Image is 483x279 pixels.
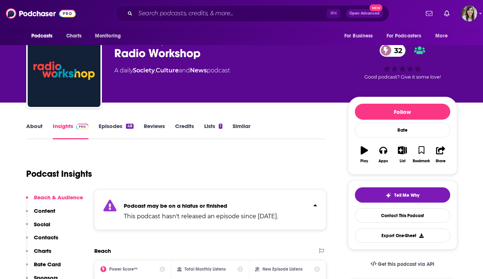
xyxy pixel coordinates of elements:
[344,31,373,41] span: For Business
[346,9,383,18] button: Open AdvancedNew
[355,142,374,168] button: Play
[364,74,441,80] span: Good podcast? Give it some love!
[369,4,383,11] span: New
[436,159,446,163] div: Share
[95,31,121,41] span: Monitoring
[423,7,435,20] a: Show notifications dropdown
[461,5,477,21] button: Show profile menu
[114,66,230,75] div: A daily podcast
[355,228,450,243] button: Export One-Sheet
[441,7,452,20] a: Show notifications dropdown
[76,124,89,129] img: Podchaser Pro
[380,44,406,57] a: 32
[155,67,156,74] span: ,
[365,255,440,273] a: Get this podcast via API
[179,67,190,74] span: and
[26,29,62,43] button: open menu
[387,44,406,57] span: 32
[185,267,226,272] h2: Total Monthly Listens
[34,247,51,254] p: Charts
[26,247,51,261] button: Charts
[360,159,368,163] div: Play
[204,123,222,139] a: Lists1
[144,123,165,139] a: Reviews
[133,67,155,74] a: Society
[26,168,92,179] h1: Podcast Insights
[355,208,450,223] a: Contact This Podcast
[34,194,83,201] p: Reach & Audience
[327,9,340,18] span: ⌘ K
[53,123,89,139] a: InsightsPodchaser Pro
[26,207,55,221] button: Content
[135,8,327,19] input: Search podcasts, credits, & more...
[387,31,421,41] span: For Podcasters
[385,192,391,198] img: tell me why sparkle
[355,187,450,203] button: tell me why sparkleTell Me Why
[26,221,50,234] button: Social
[28,34,100,107] img: Radio Workshop
[355,104,450,120] button: Follow
[378,261,434,267] span: Get this podcast via API
[26,234,58,247] button: Contacts
[382,29,432,43] button: open menu
[461,5,477,21] span: Logged in as devinandrade
[124,202,227,209] strong: Podcast may be on a hiatus or finished
[31,31,53,41] span: Podcasts
[349,12,380,15] span: Open Advanced
[435,31,448,41] span: More
[175,123,194,139] a: Credits
[26,194,83,207] button: Reach & Audience
[355,123,450,137] div: Rate
[26,123,43,139] a: About
[219,124,222,129] div: 1
[124,212,278,221] p: This podcast hasn't released an episode since [DATE].
[34,221,50,228] p: Social
[34,207,55,214] p: Content
[379,159,388,163] div: Apps
[156,67,179,74] a: Culture
[374,142,393,168] button: Apps
[431,142,450,168] button: Share
[400,159,405,163] div: List
[99,123,133,139] a: Episodes48
[90,29,130,43] button: open menu
[393,142,412,168] button: List
[126,124,133,129] div: 48
[413,159,430,163] div: Bookmark
[62,29,86,43] a: Charts
[461,5,477,21] img: User Profile
[66,31,82,41] span: Charts
[94,247,111,254] h2: Reach
[26,261,61,274] button: Rate Card
[394,192,419,198] span: Tell Me Why
[262,267,302,272] h2: New Episode Listens
[339,29,382,43] button: open menu
[6,7,76,20] img: Podchaser - Follow, Share and Rate Podcasts
[348,39,457,84] div: 32Good podcast? Give it some love!
[233,123,250,139] a: Similar
[430,29,457,43] button: open menu
[190,67,207,74] a: News
[115,5,389,22] div: Search podcasts, credits, & more...
[34,261,61,268] p: Rate Card
[94,190,326,230] section: Click to expand status details
[412,142,431,168] button: Bookmark
[34,234,58,241] p: Contacts
[109,267,138,272] h2: Power Score™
